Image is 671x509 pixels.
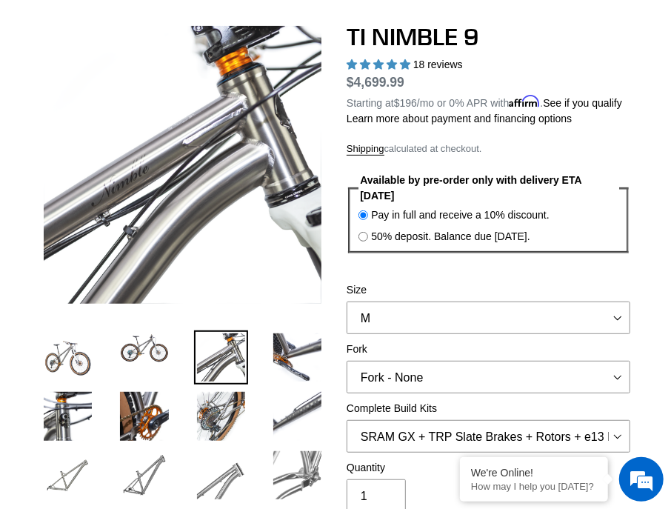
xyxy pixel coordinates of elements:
[347,75,404,90] span: $4,699.99
[347,113,572,124] a: Learn more about payment and financing options
[509,95,540,107] span: Affirm
[117,448,171,502] img: Load image into Gallery viewer, TI NIMBLE 9
[543,97,622,109] a: See if you qualify - Learn more about Affirm Financing (opens in modal)
[270,330,324,385] img: Load image into Gallery viewer, TI NIMBLE 9
[471,467,597,479] div: We're Online!
[270,389,324,443] img: Load image into Gallery viewer, TI NIMBLE 9
[194,389,248,443] img: Load image into Gallery viewer, TI NIMBLE 9
[117,389,171,443] img: Load image into Gallery viewer, TI NIMBLE 9
[471,481,597,492] p: How may I help you today?
[41,330,95,385] img: Load image into Gallery viewer, TI NIMBLE 9
[270,448,324,502] img: Load image into Gallery viewer, TI NIMBLE 9
[347,342,630,357] label: Fork
[347,401,630,416] label: Complete Build Kits
[194,448,248,502] img: Load image into Gallery viewer, TI NIMBLE 9
[347,59,413,70] span: 4.89 stars
[347,23,630,51] h1: TI NIMBLE 9
[347,142,630,156] div: calculated at checkout.
[7,346,282,398] textarea: Type your message and hit 'Enter'
[16,81,39,104] div: Navigation go back
[371,229,530,244] label: 50% deposit. Balance due [DATE].
[347,143,384,156] a: Shipping
[358,173,619,204] legend: Available by pre-order only with delivery ETA [DATE]
[47,74,84,111] img: d_696896380_company_1647369064580_696896380
[347,92,622,111] p: Starting at /mo or 0% APR with .
[99,83,271,102] div: Chat with us now
[41,448,95,502] img: Load image into Gallery viewer, TI NIMBLE 9
[243,7,278,43] div: Minimize live chat window
[194,330,248,385] img: Load image into Gallery viewer, TI NIMBLE 9
[371,207,549,223] label: Pay in full and receive a 10% discount.
[347,460,630,476] label: Quantity
[347,282,630,298] label: Size
[413,59,463,70] span: 18 reviews
[86,157,204,307] span: We're online!
[41,389,95,443] img: Load image into Gallery viewer, TI NIMBLE 9
[394,97,417,109] span: $196
[117,330,171,366] img: Load image into Gallery viewer, TI NIMBLE 9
